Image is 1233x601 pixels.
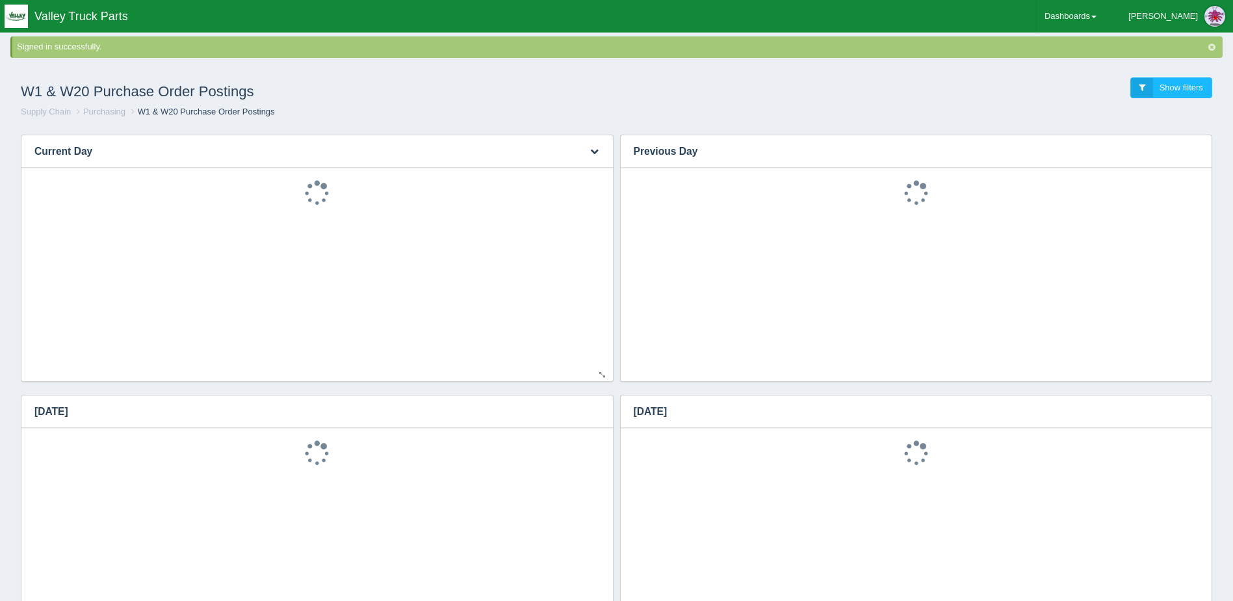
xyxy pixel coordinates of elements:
[21,107,71,116] a: Supply Chain
[21,135,573,168] h3: Current Day
[5,5,28,28] img: q1blfpkbivjhsugxdrfq.png
[1204,6,1225,27] img: Profile Picture
[21,395,593,428] h3: [DATE]
[621,135,1193,168] h3: Previous Day
[17,41,1220,53] div: Signed in successfully.
[621,395,1193,428] h3: [DATE]
[128,106,275,118] li: W1 & W20 Purchase Order Postings
[83,107,125,116] a: Purchasing
[21,77,617,106] h1: W1 & W20 Purchase Order Postings
[1130,77,1212,99] a: Show filters
[1128,3,1198,29] div: [PERSON_NAME]
[34,10,128,23] span: Valley Truck Parts
[1160,83,1203,92] span: Show filters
